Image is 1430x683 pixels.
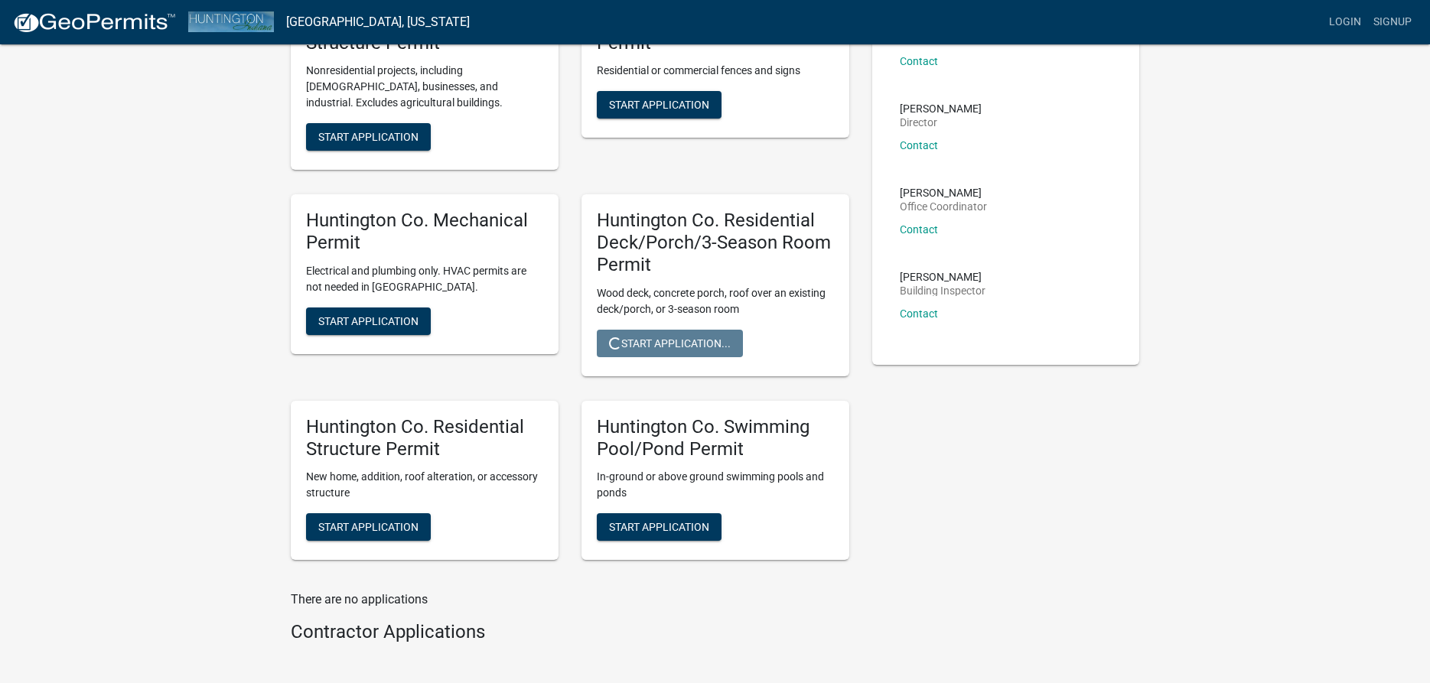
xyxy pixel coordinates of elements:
[609,337,731,349] span: Start Application...
[306,469,543,501] p: New home, addition, roof alteration, or accessory structure
[1367,8,1418,37] a: Signup
[291,621,849,649] wm-workflow-list-section: Contractor Applications
[900,187,987,198] p: [PERSON_NAME]
[609,521,709,533] span: Start Application
[318,521,419,533] span: Start Application
[306,210,543,254] h5: Huntington Co. Mechanical Permit
[900,307,938,320] a: Contact
[900,117,982,128] p: Director
[597,63,834,79] p: Residential or commercial fences and signs
[306,263,543,295] p: Electrical and plumbing only. HVAC permits are not needed in [GEOGRAPHIC_DATA].
[291,590,849,609] p: There are no applications
[291,621,849,643] h4: Contractor Applications
[306,513,431,541] button: Start Application
[597,513,722,541] button: Start Application
[900,103,982,114] p: [PERSON_NAME]
[900,55,938,67] a: Contact
[306,63,543,111] p: Nonresidential projects, including [DEMOGRAPHIC_DATA], businesses, and industrial. Excludes agric...
[597,469,834,501] p: In-ground or above ground swimming pools and ponds
[597,210,834,275] h5: Huntington Co. Residential Deck/Porch/3-Season Room Permit
[597,285,834,317] p: Wood deck, concrete porch, roof over an existing deck/porch, or 3-season room
[900,272,985,282] p: [PERSON_NAME]
[900,285,985,296] p: Building Inspector
[306,416,543,460] h5: Huntington Co. Residential Structure Permit
[597,416,834,460] h5: Huntington Co. Swimming Pool/Pond Permit
[900,223,938,236] a: Contact
[188,11,274,32] img: Huntington County, Indiana
[597,330,743,357] button: Start Application...
[306,307,431,335] button: Start Application
[318,131,419,143] span: Start Application
[597,91,722,119] button: Start Application
[1323,8,1367,37] a: Login
[318,314,419,327] span: Start Application
[286,9,470,35] a: [GEOGRAPHIC_DATA], [US_STATE]
[306,123,431,151] button: Start Application
[900,139,938,151] a: Contact
[900,201,987,212] p: Office Coordinator
[609,99,709,111] span: Start Application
